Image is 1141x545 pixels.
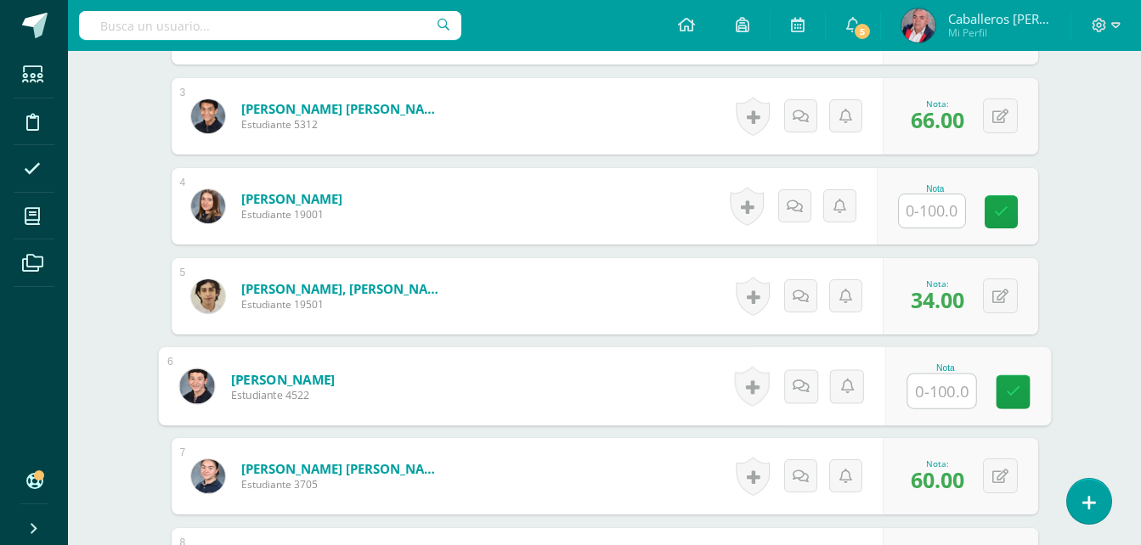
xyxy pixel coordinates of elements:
span: Estudiante 19001 [241,207,342,222]
img: 9e301f736715c441f74563307c7f9f64.png [191,99,225,133]
span: Estudiante 19501 [241,297,445,312]
a: [PERSON_NAME] [PERSON_NAME] [241,100,445,117]
span: 5 [853,22,872,41]
span: Mi Perfil [948,25,1050,40]
input: Busca un usuario... [79,11,461,40]
span: Estudiante 3705 [241,477,445,492]
span: Caballeros [PERSON_NAME] [948,10,1050,27]
div: Nota [898,184,973,194]
span: Estudiante 5312 [241,117,445,132]
span: Estudiante 4522 [230,388,335,403]
span: 66.00 [911,105,964,134]
span: 34.00 [911,285,964,314]
span: 60.00 [911,465,964,494]
img: 718472c83144e4d062e4550837bf6643.png [901,8,935,42]
img: 504de980874caf0ff26ea559ea8c87e1.png [191,189,225,223]
div: Nota: [911,278,964,289]
div: Nota [907,363,984,373]
div: Nota: [911,98,964,110]
a: [PERSON_NAME], [PERSON_NAME] [241,280,445,297]
input: 0-100.0 [907,374,975,408]
div: Nota: [911,458,964,469]
img: f634e25645560ed517711d2351192d7c.png [179,368,214,403]
a: [PERSON_NAME] [PERSON_NAME] [241,460,445,477]
img: cfacc3a827d735947e0774f516770192.png [191,279,225,313]
a: [PERSON_NAME] [230,370,335,388]
a: [PERSON_NAME] [241,190,342,207]
input: 0-100.0 [899,194,965,228]
img: 51a159b1ac6ed44b37457b06407b6dc2.png [191,459,225,493]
